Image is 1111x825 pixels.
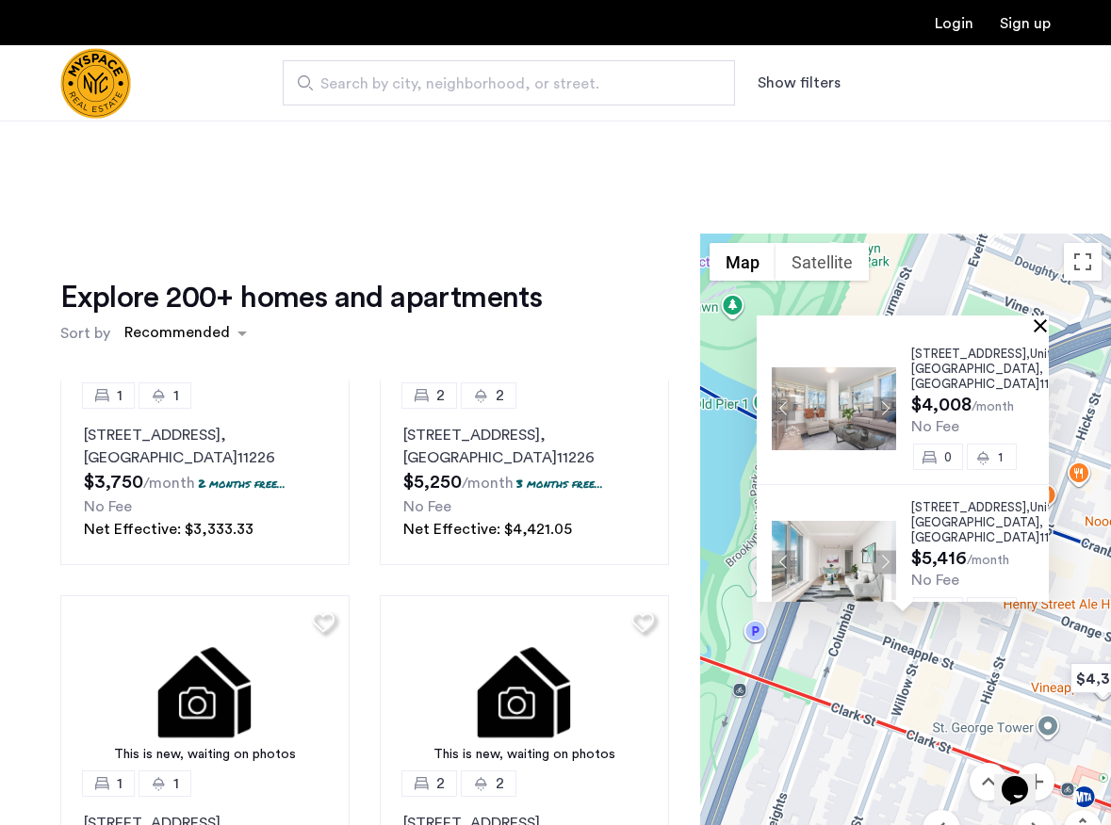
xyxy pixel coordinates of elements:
span: 1 [173,384,179,407]
span: 1 [998,451,1003,463]
p: 2 months free... [198,476,286,492]
div: This is new, waiting on photos [389,745,660,765]
span: 11201 [1039,378,1068,390]
img: 2.gif [60,595,350,784]
span: Net Effective: $3,333.33 [84,522,253,537]
p: 3 months free... [516,476,603,492]
span: Search by city, neighborhood, or street. [320,73,682,95]
div: This is new, waiting on photos [70,745,340,765]
span: No Fee [403,499,451,514]
span: 0 [944,451,952,463]
span: Unit 5C, [1030,348,1075,360]
input: Apartment Search [283,60,735,105]
button: Show satellite imagery [776,243,869,281]
p: [STREET_ADDRESS] 11226 [403,424,645,469]
span: $5,250 [403,473,462,492]
h1: Explore 200+ homes and apartments [60,279,542,316]
button: Move up [970,763,1007,801]
div: Recommended [122,321,230,348]
sub: /month [462,476,514,491]
a: 22[STREET_ADDRESS], [GEOGRAPHIC_DATA]112263 months free...No FeeNet Effective: $4,421.05 [380,396,669,565]
button: Previous apartment [772,396,795,420]
a: Login [935,16,973,31]
span: 2 [496,772,504,795]
img: 2.gif [380,595,669,784]
span: 1 [173,772,179,795]
span: No Fee [911,573,959,588]
span: [STREET_ADDRESS], [911,348,1030,360]
img: logo [60,48,131,119]
span: [GEOGRAPHIC_DATA] [911,516,1039,528]
button: Show street map [710,243,776,281]
span: $5,416 [911,549,967,568]
span: [GEOGRAPHIC_DATA] [911,363,1039,375]
a: This is new, waiting on photos [60,595,350,784]
span: 2 [436,384,445,407]
span: $4,008 [911,396,972,414]
span: Unit 6F, [1030,501,1072,513]
span: $3,750 [84,473,143,492]
span: [STREET_ADDRESS], [911,501,1030,513]
iframe: chat widget [994,750,1054,806]
p: [STREET_ADDRESS] 11226 [84,424,326,469]
button: Close [1037,318,1051,332]
span: 2 [436,772,445,795]
a: Cazamio Logo [60,48,131,119]
span: No Fee [911,419,959,434]
span: , [GEOGRAPHIC_DATA] [911,516,1043,543]
a: This is new, waiting on photos [380,595,669,784]
img: Apartment photo [772,367,896,450]
span: No Fee [84,499,132,514]
button: Show or hide filters [758,72,841,94]
button: Toggle fullscreen view [1064,243,1102,281]
img: Apartment photo [772,521,896,604]
button: Next apartment [873,396,896,420]
button: Previous apartment [772,550,795,574]
span: 1 [117,772,123,795]
sub: /month [143,476,195,491]
span: 1 [117,384,123,407]
label: Sort by [60,322,110,345]
sub: /month [967,554,1009,567]
span: 2 [496,384,504,407]
a: Registration [1000,16,1051,31]
span: 11201 [1039,531,1068,543]
span: , [GEOGRAPHIC_DATA] [911,363,1043,390]
sub: /month [972,400,1014,413]
span: Net Effective: $4,421.05 [403,522,572,537]
button: Next apartment [873,550,896,574]
ng-select: sort-apartment [115,316,256,350]
a: 11[STREET_ADDRESS], [GEOGRAPHIC_DATA]112262 months free...No FeeNet Effective: $3,333.33 [60,396,350,565]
